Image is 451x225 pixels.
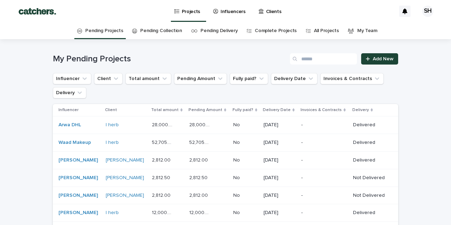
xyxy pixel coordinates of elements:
[200,23,237,39] a: Pending Delivery
[53,204,398,222] tr: [PERSON_NAME] I herb 12,000.0012,000.00 12,000.0012,000.00 NoNo [DATE]-Delivered
[301,157,345,163] p: -
[174,73,227,84] button: Pending Amount
[106,140,119,146] a: I herb
[58,122,81,128] a: Arwa DHL
[53,116,398,134] tr: Arwa DHL I herb 28,000.0028,000.00 28,000.0028,000.00 NoNo [DATE]-Delivered
[373,56,394,61] span: Add New
[353,157,387,163] p: Delivered
[353,193,387,199] p: Not Delivered
[151,106,179,114] p: Total amount
[152,208,175,216] p: 12,000.00
[152,191,172,199] p: 2,812.00
[189,138,213,146] p: 52,705.00
[422,6,433,17] div: SH
[353,175,387,181] p: Not Delivered
[58,106,79,114] p: Influencer
[105,106,117,114] p: Client
[58,175,98,181] a: [PERSON_NAME]
[233,156,241,163] p: No
[53,73,91,84] button: Influencer
[301,122,345,128] p: -
[314,23,339,39] a: All Projects
[106,157,144,163] a: [PERSON_NAME]
[53,54,287,64] h1: My Pending Projects
[189,121,213,128] p: 28,000.00
[53,169,398,187] tr: [PERSON_NAME] [PERSON_NAME] 2,812.502,812.50 2,812.502,812.50 NoNo [DATE]-Not Delivered
[352,106,369,114] p: Delivery
[230,73,268,84] button: Fully paid?
[271,73,317,84] button: Delivery Date
[106,193,144,199] a: [PERSON_NAME]
[361,53,398,65] a: Add New
[106,175,144,181] a: [PERSON_NAME]
[189,174,209,181] p: 2,812.50
[264,210,296,216] p: [DATE]
[264,122,296,128] p: [DATE]
[189,191,209,199] p: 2,812.00
[58,210,98,216] a: [PERSON_NAME]
[301,175,345,181] p: -
[357,23,377,39] a: My Team
[106,122,119,128] a: I herb
[233,121,241,128] p: No
[233,106,253,114] p: Fully paid?
[264,193,296,199] p: [DATE]
[58,193,98,199] a: [PERSON_NAME]
[152,121,175,128] p: 28,000.00
[353,210,387,216] p: Delivered
[106,210,119,216] a: I herb
[290,53,357,65] input: Search
[53,151,398,169] tr: [PERSON_NAME] [PERSON_NAME] 2,812.002,812.00 2,812.002,812.00 NoNo [DATE]-Delivered
[233,191,241,199] p: No
[189,106,222,114] p: Pending Amount
[14,4,61,18] img: BTdGiKtkTjWbRbtFPD8W
[264,157,296,163] p: [DATE]
[233,208,241,216] p: No
[233,138,241,146] p: No
[264,175,296,181] p: [DATE]
[53,87,86,98] button: Delivery
[301,140,345,146] p: -
[233,174,241,181] p: No
[53,187,398,204] tr: [PERSON_NAME] [PERSON_NAME] 2,812.002,812.00 2,812.002,812.00 NoNo [DATE]-Not Delivered
[301,193,345,199] p: -
[53,134,398,152] tr: Waad Makeup I herb 52,705.0052,705.00 52,705.0052,705.00 NoNo [DATE]-Delivered
[152,174,172,181] p: 2,812.50
[255,23,297,39] a: Complete Projects
[320,73,384,84] button: Invoices & Contracts
[152,138,175,146] p: 52,705.00
[58,140,91,146] a: Waad Makeup
[140,23,182,39] a: Pending Collection
[353,122,387,128] p: Delivered
[125,73,171,84] button: Total amount
[263,106,291,114] p: Delivery Date
[58,157,98,163] a: [PERSON_NAME]
[152,156,172,163] p: 2,812.00
[189,156,209,163] p: 2,812.00
[264,140,296,146] p: [DATE]
[189,208,213,216] p: 12,000.00
[94,73,123,84] button: Client
[301,106,342,114] p: Invoices & Contracts
[301,210,345,216] p: -
[85,23,123,39] a: Pending Projects
[353,140,387,146] p: Delivered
